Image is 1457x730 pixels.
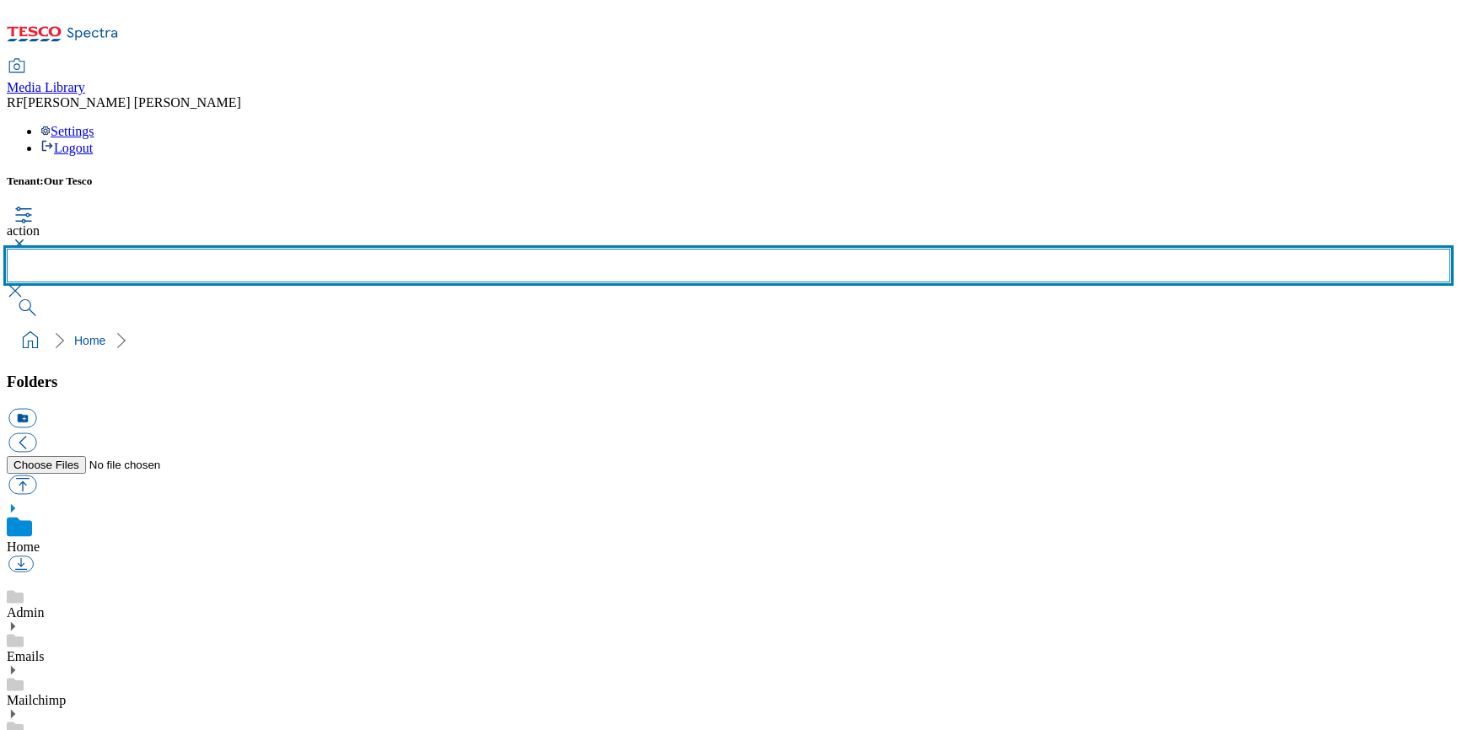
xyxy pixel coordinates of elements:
[7,649,44,663] a: Emails
[7,223,40,238] span: action
[7,693,66,707] a: Mailchimp
[17,327,44,354] a: home
[24,95,241,110] span: [PERSON_NAME] [PERSON_NAME]
[7,539,40,554] a: Home
[40,141,93,155] a: Logout
[7,325,1450,357] nav: breadcrumb
[40,124,94,138] a: Settings
[7,605,44,620] a: Admin
[7,174,1450,188] h5: Tenant:
[7,95,24,110] span: RF
[7,80,85,94] span: Media Library
[7,373,1450,391] h3: Folders
[7,60,85,95] a: Media Library
[74,334,105,347] a: Home
[44,174,93,187] span: Our Tesco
